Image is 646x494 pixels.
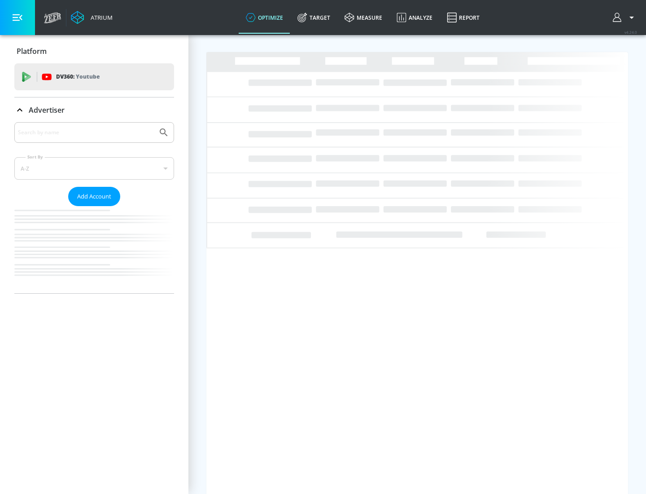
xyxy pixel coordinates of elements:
[239,1,290,34] a: optimize
[87,13,113,22] div: Atrium
[76,72,100,81] p: Youtube
[77,191,111,202] span: Add Account
[14,157,174,180] div: A-Z
[18,127,154,138] input: Search by name
[14,97,174,123] div: Advertiser
[624,30,637,35] span: v 4.24.0
[68,187,120,206] button: Add Account
[14,39,174,64] div: Platform
[337,1,389,34] a: measure
[29,105,65,115] p: Advertiser
[14,122,174,293] div: Advertiser
[389,1,440,34] a: Analyze
[71,11,113,24] a: Atrium
[26,154,45,160] label: Sort By
[14,206,174,293] nav: list of Advertiser
[14,63,174,90] div: DV360: Youtube
[56,72,100,82] p: DV360:
[290,1,337,34] a: Target
[17,46,47,56] p: Platform
[440,1,487,34] a: Report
